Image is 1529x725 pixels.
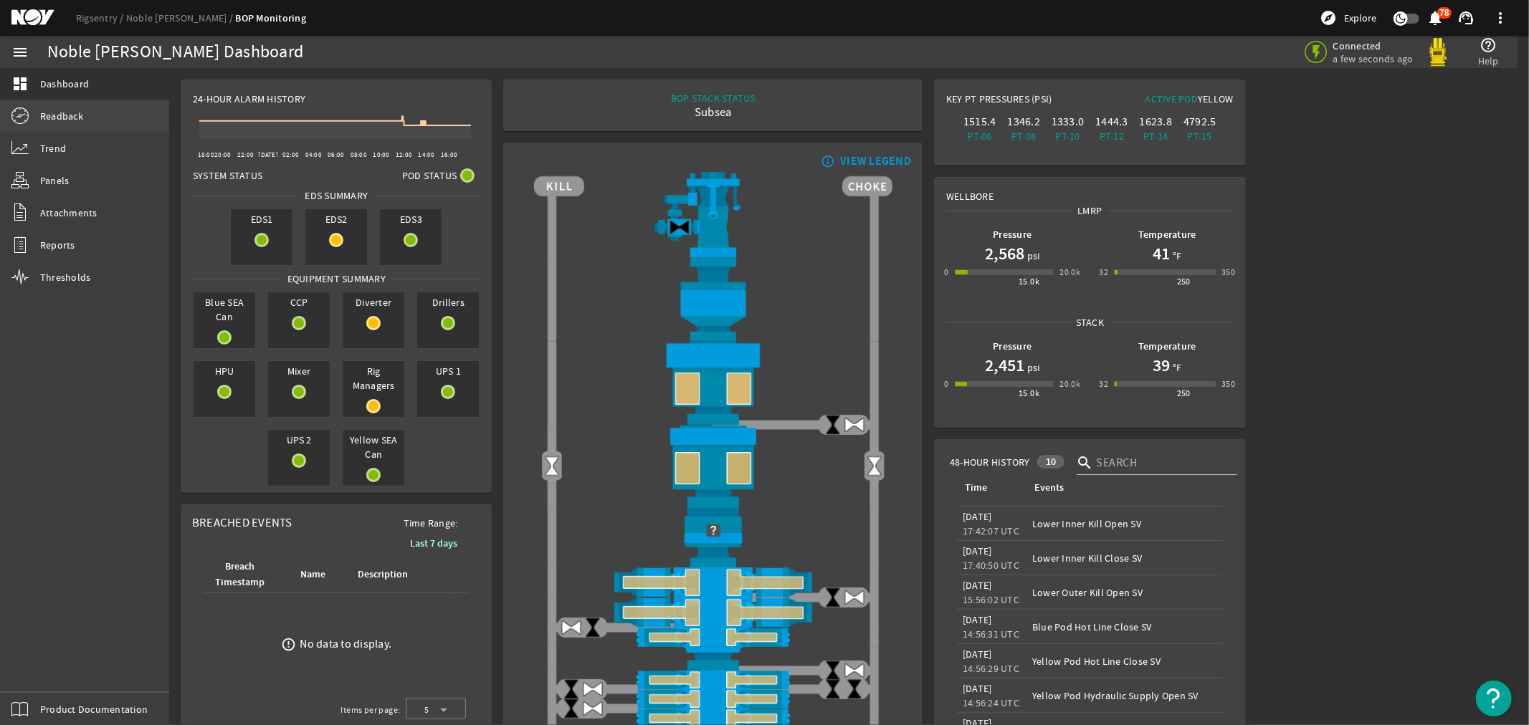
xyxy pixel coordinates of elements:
[963,662,1019,675] legacy-datetime-component: 14:56:29 UTC
[582,678,604,700] img: ValveOpen.png
[396,150,412,159] text: 12:00
[1092,129,1130,143] div: PT-12
[541,455,563,476] img: Valve2Open.png
[1059,265,1080,279] div: 20.0k
[373,150,389,159] text: 10:00
[40,702,148,716] span: Product Documentation
[193,168,262,183] span: System Status
[1476,681,1512,716] button: Open Resource Center
[282,272,391,286] span: Equipment Summary
[946,92,1090,112] div: Key PT Pressures (PSI)
[1137,129,1175,143] div: PT-14
[441,150,457,159] text: 16:00
[392,516,470,530] span: Time Range:
[1097,454,1226,471] input: Search
[281,637,296,652] mat-icon: error_outline
[1457,9,1475,27] mat-icon: support_agent
[380,209,442,229] span: EDS3
[268,292,330,312] span: CCP
[961,115,999,129] div: 1515.4
[126,11,236,24] a: Noble [PERSON_NAME]
[822,678,844,700] img: ValveClose.png
[298,567,338,582] div: Name
[1177,386,1191,400] div: 250
[961,129,999,143] div: PT-06
[1333,39,1414,52] span: Connected
[534,597,892,628] img: ShearRamOpenBlock.png
[1221,265,1235,279] div: 350
[1092,115,1130,129] div: 1444.3
[40,206,97,220] span: Attachments
[1024,360,1040,375] span: psi
[1145,92,1199,105] span: Active Pod
[963,628,1019,640] legacy-datetime-component: 14:56:31 UTC
[300,188,373,203] span: EDS SUMMARY
[47,45,303,59] div: Noble [PERSON_NAME] Dashboard
[1032,585,1216,600] div: Lower Outer Kill Open SV
[1034,480,1064,496] div: Events
[1138,228,1196,241] b: Temperature
[534,628,892,647] img: PipeRamOpenBlock.png
[844,660,865,681] img: ValveOpen.png
[40,77,89,91] span: Dashboard
[282,150,299,159] text: 02:00
[231,209,292,229] span: EDS1
[268,361,330,381] span: Mixer
[534,508,892,567] img: RiserConnectorUnknownBlock.png
[1478,54,1499,68] span: Help
[963,544,992,557] legacy-datetime-component: [DATE]
[343,361,404,395] span: Rig Managers
[40,173,70,188] span: Panels
[1099,377,1108,391] div: 32
[950,455,1030,469] span: 48-Hour History
[1019,386,1039,400] div: 15.0k
[965,480,987,496] div: Time
[1424,38,1452,67] img: Yellowpod.svg
[40,270,91,284] span: Thresholds
[417,292,479,312] span: Drillers
[993,340,1032,353] b: Pressure
[534,647,892,671] img: BopBodyShearBottom.png
[963,682,992,695] legacy-datetime-component: [DATE]
[534,689,892,709] img: PipeRamOpenBlock.png
[864,455,885,476] img: Valve2Open.png
[1024,249,1040,263] span: psi
[935,178,1244,203] div: Wellbore
[1005,129,1043,143] div: PT-08
[356,567,421,582] div: Description
[1032,551,1216,565] div: Lower Inner Kill Close SV
[236,11,307,25] a: BOP Monitoring
[993,228,1032,241] b: Pressure
[402,168,457,183] span: Pod Status
[1005,115,1043,129] div: 1346.2
[818,155,835,167] mat-icon: info_outline
[1181,115,1219,129] div: 4792.5
[1221,377,1235,391] div: 350
[343,430,404,464] span: Yellow SEA Can
[840,154,911,168] div: VIEW LEGEND
[328,150,344,159] text: 06:00
[963,593,1019,606] legacy-datetime-component: 15:56:02 UTC
[671,91,756,105] div: BOP STACK STATUS
[258,150,278,159] text: [DATE]
[963,613,992,626] legacy-datetime-component: [DATE]
[358,567,408,582] div: Description
[963,559,1019,572] legacy-datetime-component: 17:40:50 UTC
[417,361,479,381] span: UPS 1
[268,430,330,450] span: UPS 2
[305,150,322,159] text: 04:00
[534,257,892,340] img: FlexJoint.png
[1344,11,1376,25] span: Explore
[963,648,992,661] legacy-datetime-component: [DATE]
[944,377,948,391] div: 0
[1428,11,1443,26] button: 78
[76,11,126,24] a: Rigsentry
[582,698,604,719] img: ValveOpen.png
[1049,115,1087,129] div: 1333.0
[211,559,268,590] div: Breach Timestamp
[193,92,305,106] span: 24-Hour Alarm History
[192,515,292,530] span: Breached Events
[1320,9,1337,27] mat-icon: explore
[561,698,582,719] img: ValveClose.png
[534,425,892,507] img: LowerAnnularOpenBlock.png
